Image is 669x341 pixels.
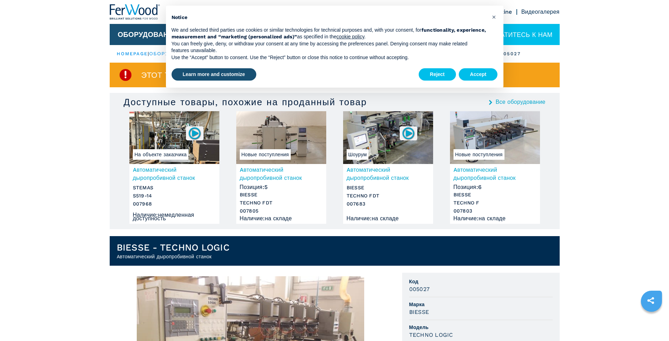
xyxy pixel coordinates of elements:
h2: Aвтоматический дыропробивной станок [117,253,230,260]
img: SoldProduct [118,68,133,82]
h3: Aвтоматический дыропробивной станок [453,166,536,182]
img: Aвтоматический дыропробивной станок BIESSE TECHNO F [450,111,540,164]
a: Aвтоматический дыропробивной станок BIESSE TECHNO FНовые поступленияAвтоматический дыропробивной ... [450,111,540,224]
h3: Доступные товары, похожие на проданный товар [124,96,367,108]
img: Aвтоматический дыропробивной станок BIESSE TECHNO FDT [236,111,326,164]
span: На объекте заказчика [133,149,189,160]
div: Наличие : на складе [453,217,536,220]
div: Наличие : на складе [240,217,323,220]
h3: Aвтоматический дыропробивной станок [133,166,216,182]
a: HOMEPAGE [117,51,148,56]
h1: BIESSE - TECHNO LOGIC [117,242,230,253]
span: | [148,51,149,56]
div: Позиция : 6 [453,182,536,189]
img: 007968 [188,126,201,140]
p: 005027 [500,51,521,57]
div: Наличие : на складе [347,217,430,220]
span: Код [409,278,553,285]
h3: Aвтоматический дыропробивной станок [347,166,430,182]
span: Модель [409,324,553,331]
h3: BIESSE [409,308,429,316]
a: оборудование [149,51,196,56]
h3: STEMAS S519-14 007968 [133,184,216,208]
img: 007683 [401,126,415,140]
h3: Aвтоматический дыропробивной станок [240,166,323,182]
div: ОБРАТИТЕСЬ К НАМ [470,24,559,45]
button: Accept [459,68,498,81]
button: Оборудование [118,30,179,39]
a: Aвтоматический дыропробивной станок STEMAS S519-14На объекте заказчика007968Aвтоматический дыропр... [129,111,219,224]
div: Наличие : немедленная доступность [133,213,216,220]
span: Шоурум [347,149,369,160]
h3: BIESSE TECHNO FDT 007805 [240,191,323,215]
a: Все оборудование [496,99,546,105]
button: Learn more and customize [172,68,256,81]
span: × [492,13,496,21]
img: Aвтоматический дыропробивной станок STEMAS S519-14 [129,111,219,164]
a: Видеогалерея [521,8,560,15]
h3: BIESSE TECHNO FDT 007683 [347,184,430,208]
a: sharethis [642,292,660,309]
span: Этот товар уже продан [141,71,246,79]
h3: BIESSE TECHNO F 007803 [453,191,536,215]
p: You can freely give, deny, or withdraw your consent at any time by accessing the preferences pane... [172,40,487,54]
a: cookie policy [336,34,364,39]
h2: Notice [172,14,487,21]
p: We and selected third parties use cookies or similar technologies for technical purposes and, wit... [172,27,487,40]
span: Новые поступления [240,149,291,160]
a: Aвтоматический дыропробивной станок BIESSE TECHNO FDTНовые поступленияAвтоматический дыропробивно... [236,111,326,224]
button: Reject [419,68,456,81]
strong: functionality, experience, measurement and “marketing (personalized ads)” [172,27,486,40]
h3: 005027 [409,285,430,293]
p: Use the “Accept” button to consent. Use the “Reject” button or close this notice to continue with... [172,54,487,61]
span: Марка [409,301,553,308]
div: Позиция : 5 [240,182,323,189]
h3: TECHNO LOGIC [409,331,453,339]
button: Close this notice [489,11,500,23]
img: Aвтоматический дыропробивной станок BIESSE TECHNO FDT [343,111,433,164]
a: Aвтоматический дыропробивной станок BIESSE TECHNO FDTШоурум007683Aвтоматический дыропробивной ста... [343,111,433,224]
span: Новые поступления [453,149,504,160]
img: Ferwood [110,4,160,20]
